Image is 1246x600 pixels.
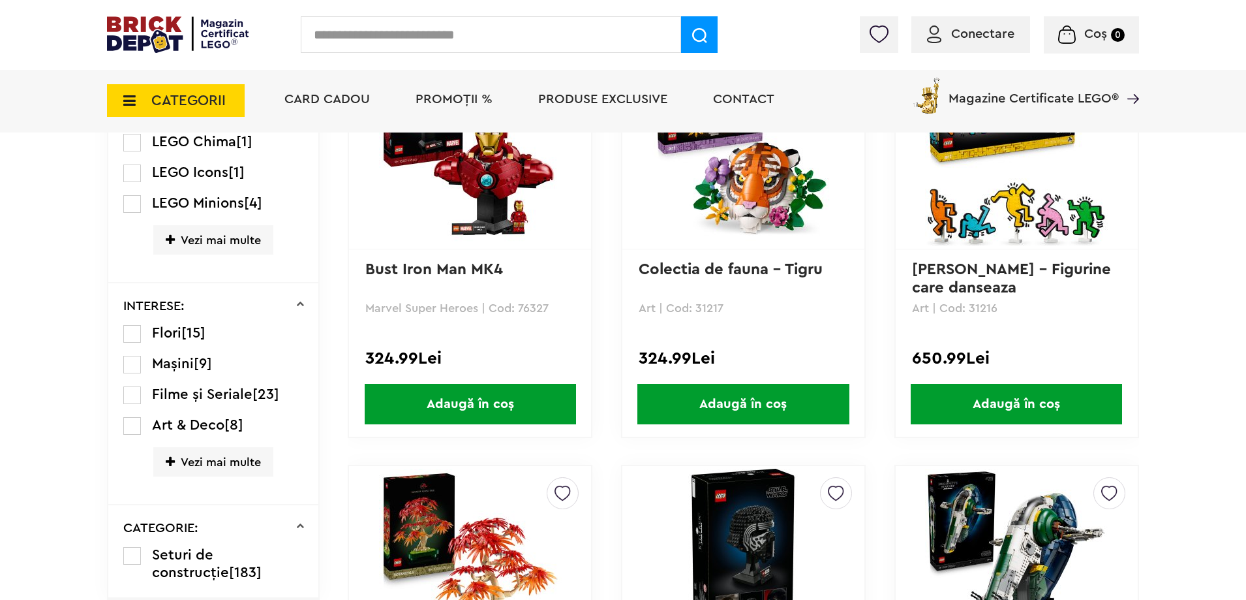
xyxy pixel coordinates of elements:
[152,548,229,580] span: Seturi de construcţie
[152,356,194,371] span: Mașini
[713,93,774,106] a: Contact
[912,350,1121,367] div: 650.99Lei
[123,300,185,313] p: INTERESE:
[1111,28,1125,42] small: 0
[365,384,576,424] span: Adaugă în coș
[152,326,181,340] span: Flori
[152,387,252,402] span: Filme și Seriale
[349,384,591,424] a: Adaugă în coș
[152,196,244,210] span: LEGO Minions
[365,262,503,277] a: Bust Iron Man MK4
[152,418,224,432] span: Art & Deco
[927,27,1014,40] a: Conectare
[252,387,279,402] span: [23]
[152,165,228,180] span: LEGO Icons
[365,302,575,314] p: Marvel Super Heroes | Cod: 76327
[181,326,205,340] span: [15]
[224,418,243,432] span: [8]
[637,384,849,424] span: Adaugă în coș
[416,93,493,106] a: PROMOȚII %
[1119,75,1139,88] a: Magazine Certificate LEGO®
[228,165,245,180] span: [1]
[912,262,1116,296] a: [PERSON_NAME] – Figurine care danseaza
[925,63,1108,246] img: Keith Haring – Figurine care danseaza
[229,565,262,580] span: [183]
[284,93,370,106] a: Card Cadou
[194,356,212,371] span: [9]
[153,447,273,477] span: Vezi mai multe
[896,384,1138,424] a: Adaugă în coș
[652,63,834,246] img: Colectia de fauna – Tigru
[639,262,823,277] a: Colectia de fauna – Tigru
[123,522,198,535] p: CATEGORIE:
[538,93,667,106] a: Produse exclusive
[1084,27,1107,40] span: Coș
[379,63,562,246] img: Bust Iron Man MK4
[153,225,273,255] span: Vezi mai multe
[951,27,1014,40] span: Conectare
[236,134,252,149] span: [1]
[911,384,1122,424] span: Adaugă în coș
[365,350,575,367] div: 324.99Lei
[244,196,262,210] span: [4]
[949,75,1119,105] span: Magazine Certificate LEGO®
[639,350,848,367] div: 324.99Lei
[639,302,848,314] p: Art | Cod: 31217
[152,134,236,149] span: LEGO Chima
[622,384,864,424] a: Adaugă în coș
[151,93,226,108] span: CATEGORII
[912,302,1121,314] p: Art | Cod: 31216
